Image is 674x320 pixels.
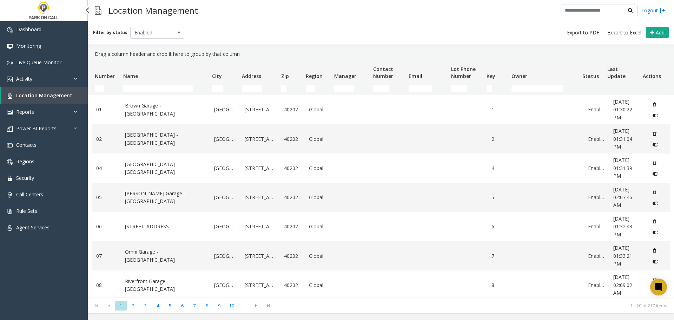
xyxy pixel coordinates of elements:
a: Riverfront Garage - [GEOGRAPHIC_DATA] [125,277,206,293]
button: Export to PDF [564,28,602,38]
button: Delete [649,245,660,256]
span: [DATE] 01:33:21 PM [613,244,632,267]
a: 05 [96,194,117,201]
a: [STREET_ADDRESS] [245,252,276,260]
a: [STREET_ADDRESS] [245,106,276,113]
a: 01 [96,106,117,113]
button: Export to Excel [604,28,644,38]
a: Global [309,252,329,260]
a: [STREET_ADDRESS] [245,135,276,143]
a: Logout [641,7,665,14]
span: Page 7 [189,301,201,311]
input: Email Filter [409,85,432,92]
a: [STREET_ADDRESS] [245,223,276,230]
span: Page 8 [201,301,213,311]
span: Name [123,73,138,79]
span: Page 11 [238,301,250,311]
div: Data table [88,61,674,298]
span: Agent Services [16,224,49,231]
img: 'icon' [7,143,13,148]
a: Brown Garage - [GEOGRAPHIC_DATA] [125,102,206,118]
span: Rule Sets [16,208,37,214]
input: Lot Phone Number Filter [451,85,468,92]
kendo-pager-info: 1 - 20 of 217 items [279,303,667,309]
td: Actions Filter [640,82,665,95]
span: Monitoring [16,43,41,49]
button: Disable [649,285,662,296]
img: 'icon' [7,110,13,115]
span: Page 1 [115,301,127,311]
a: 6 [491,223,508,230]
td: Email Filter [406,82,448,95]
a: Enabled [588,252,604,260]
a: Omni Garage - [GEOGRAPHIC_DATA] [125,248,206,264]
th: Status [580,61,604,82]
img: 'icon' [7,159,13,165]
input: Zip Filter [281,85,286,92]
input: Name Filter [123,85,193,92]
a: 7 [491,252,508,260]
a: [DATE] 01:30:22 PM [613,98,641,122]
span: [DATE] 01:31:39 PM [613,157,632,179]
span: Page 4 [152,301,164,311]
a: [STREET_ADDRESS] [245,164,276,172]
span: Page 9 [213,301,225,311]
a: 40202 [284,164,300,172]
a: [GEOGRAPHIC_DATA] - [GEOGRAPHIC_DATA] [125,161,206,176]
button: Delete [649,128,660,139]
td: Status Filter [580,82,604,95]
a: [DATE] 01:33:21 PM [613,244,641,268]
td: Number Filter [92,82,120,95]
span: Lot Phone Number [451,66,476,79]
a: 40202 [284,106,300,113]
a: Enabled [588,223,604,230]
a: [DATE] 02:09:02 AM [613,273,641,297]
a: Global [309,106,329,113]
a: [GEOGRAPHIC_DATA] [214,194,236,201]
a: Global [309,223,329,230]
button: Disable [649,110,662,121]
span: Address [242,73,261,79]
span: Owner [511,73,527,79]
span: Page 3 [139,301,152,311]
button: Disable [649,139,662,150]
a: 06 [96,223,117,230]
input: City Filter [212,85,223,92]
input: Number Filter [95,85,104,92]
img: 'icon' [7,27,13,33]
span: Go to the last page [264,303,273,308]
a: 2 [491,135,508,143]
span: Zip [281,73,289,79]
img: 'icon' [7,44,13,49]
span: Location Management [16,92,72,99]
a: [STREET_ADDRESS] [125,223,206,230]
span: [DATE] 01:32:43 PM [613,215,632,238]
td: Name Filter [120,82,209,95]
td: Last Update Filter [604,82,640,95]
img: 'icon' [7,60,13,66]
span: Reports [16,109,34,115]
a: [GEOGRAPHIC_DATA] [214,135,236,143]
img: 'icon' [7,225,13,231]
div: Drag a column header and drop it here to group by that column [92,47,670,61]
a: 40202 [284,223,300,230]
span: Regions [16,158,34,165]
a: 40202 [284,281,300,289]
a: 40202 [284,194,300,201]
img: pageIcon [95,2,101,19]
a: 1 [491,106,508,113]
td: Region Filter [303,82,331,95]
button: Delete [649,187,660,198]
span: Key [487,73,495,79]
span: Go to the next page [250,301,262,311]
a: [GEOGRAPHIC_DATA] [214,223,236,230]
td: Zip Filter [278,82,303,95]
a: [GEOGRAPHIC_DATA] [214,281,236,289]
a: Enabled [588,135,604,143]
td: Key Filter [484,82,509,95]
a: [GEOGRAPHIC_DATA] - [GEOGRAPHIC_DATA] [125,131,206,147]
td: City Filter [209,82,239,95]
button: Disable [649,197,662,209]
a: 5 [491,194,508,201]
a: [STREET_ADDRESS] [245,281,276,289]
